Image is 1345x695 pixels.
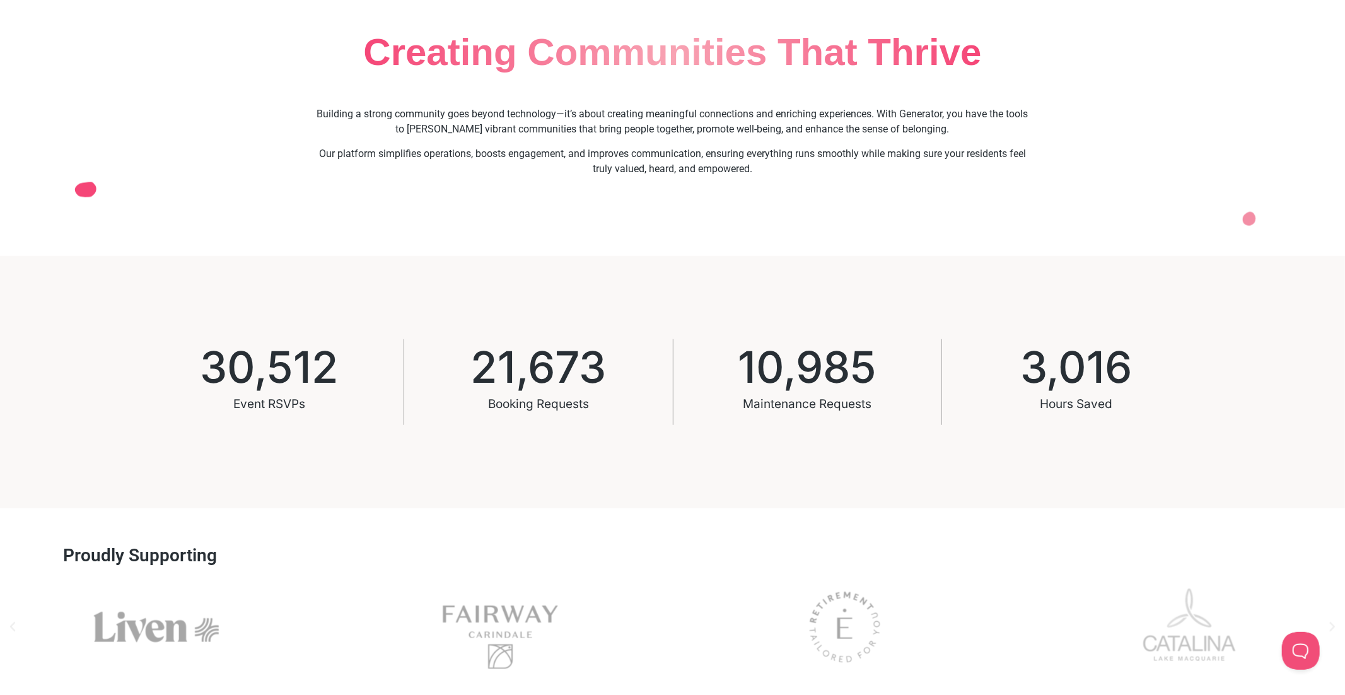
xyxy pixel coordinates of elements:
[363,23,981,83] h2: Creating Communities That Thrive
[1032,576,1345,678] div: Picture2
[1020,346,1132,389] span: 3,016
[1020,389,1132,419] div: Hours Saved
[689,576,1001,678] div: 6 / 11
[1326,621,1339,633] div: Next slide
[314,107,1031,137] p: Building a strong community goes beyond technology—it’s about creating meaningful connections and...
[344,576,657,678] div: 5 / 11
[470,346,606,389] span: 21,673
[1282,632,1320,670] iframe: Toggle Customer Support
[200,389,339,419] div: Event RSVPs
[314,146,1031,176] p: Our platform simplifies operations, boosts engagement, and improves communication, ensuring every...
[63,547,217,564] h3: Proudly Supporting
[344,576,657,678] div: Fairway
[689,576,1001,678] div: Esp
[738,389,876,419] div: Maintenance Requests
[1032,576,1345,678] div: 7 / 11
[6,621,19,633] div: Previous slide
[738,346,876,389] span: 10,985
[200,346,339,389] span: 30,512
[470,389,606,419] div: Booking Requests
